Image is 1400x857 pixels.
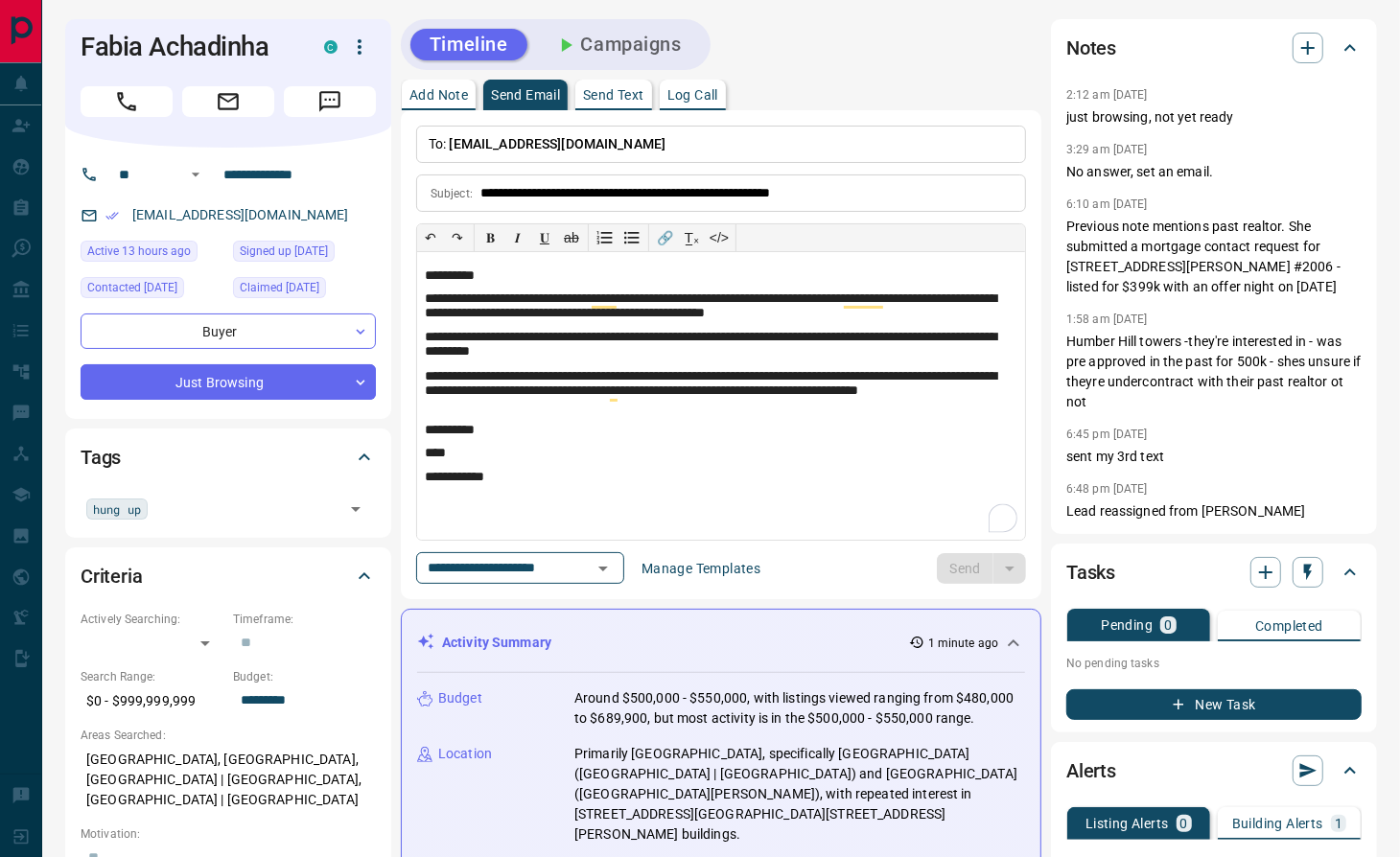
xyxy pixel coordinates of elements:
p: Lead reassigned from [PERSON_NAME] [1066,501,1362,521]
span: hung up [93,499,141,519]
p: Building Alerts [1232,817,1323,830]
svg: Email Verified [105,209,119,222]
p: Actively Searching: [81,611,223,628]
button: 𝐔 [531,224,558,251]
div: Tags [81,434,376,480]
div: Alerts [1066,748,1362,794]
p: 6:48 pm [DATE] [1066,482,1148,496]
button: Open [184,163,207,186]
span: [EMAIL_ADDRESS][DOMAIN_NAME] [450,136,666,151]
h2: Alerts [1066,755,1116,786]
div: Fri Sep 06 2024 [233,277,376,304]
span: Email [182,86,274,117]
button: ↶ [417,224,444,251]
button: T̲ₓ [679,224,706,251]
p: Around $500,000 - $550,000, with listings viewed ranging from $480,000 to $689,900, but most acti... [574,688,1025,729]
p: Listing Alerts [1085,817,1169,830]
button: Open [342,496,369,522]
p: 1 minute ago [928,635,998,652]
p: Timeframe: [233,611,376,628]
div: Just Browsing [81,364,376,400]
button: ↷ [444,224,471,251]
div: Notes [1066,25,1362,71]
p: Humber Hill towers -they're interested in - was pre approved in the past for 500k - shes unsure i... [1066,332,1362,412]
p: 1:58 am [DATE] [1066,313,1148,326]
div: Activity Summary1 minute ago [417,625,1025,660]
button: Timeline [410,29,527,60]
div: Criteria [81,553,376,599]
p: Previous note mentions past realtor. She submitted a mortgage contact request for [STREET_ADDRESS... [1066,217,1362,297]
button: Open [590,555,617,582]
p: 6:10 am [DATE] [1066,197,1148,211]
h2: Tasks [1066,557,1115,588]
button: Bullet list [618,224,645,251]
span: Message [284,86,376,117]
p: Completed [1255,619,1323,633]
p: Areas Searched: [81,727,376,744]
p: Motivation: [81,825,376,843]
p: 1 [1335,817,1342,830]
div: split button [937,553,1026,584]
span: Contacted [DATE] [87,278,177,297]
p: Send Text [583,88,644,102]
p: Subject: [431,185,473,202]
button: 𝑰 [504,224,531,251]
div: condos.ca [324,40,338,54]
s: ab [564,230,579,245]
p: 0 [1164,618,1172,632]
button: Numbered list [592,224,618,251]
div: Tue Jun 17 2025 [81,277,223,304]
p: 0 [1180,817,1188,830]
button: ab [558,224,585,251]
h1: Fabia Achadinha [81,32,295,62]
p: Search Range: [81,668,223,685]
p: Activity Summary [442,633,551,653]
h2: Notes [1066,33,1116,63]
div: To enrich screen reader interactions, please activate Accessibility in Grammarly extension settings [417,252,1025,540]
div: Buyer [81,313,376,349]
div: Mon Oct 13 2025 [81,241,223,267]
button: New Task [1066,689,1362,720]
span: Signed up [DATE] [240,242,328,261]
div: Tasks [1066,549,1362,595]
button: Manage Templates [630,553,772,584]
p: sent my 3rd text [1066,447,1362,467]
span: Claimed [DATE] [240,278,319,297]
a: [EMAIL_ADDRESS][DOMAIN_NAME] [132,207,349,222]
span: 𝐔 [540,230,549,245]
span: Call [81,86,173,117]
p: 6:45 pm [DATE] [1066,428,1148,441]
button: 𝐁 [478,224,504,251]
p: Add Note [409,88,468,102]
h2: Tags [81,442,121,473]
p: No pending tasks [1066,649,1362,678]
button: Campaigns [535,29,701,60]
span: Active 13 hours ago [87,242,191,261]
p: Primarily [GEOGRAPHIC_DATA], specifically [GEOGRAPHIC_DATA] ([GEOGRAPHIC_DATA] | [GEOGRAPHIC_DATA... [574,744,1025,845]
p: Pending [1101,618,1153,632]
div: Fri Jan 11 2019 [233,241,376,267]
button: </> [706,224,733,251]
p: Budget [438,688,482,708]
p: Location [438,744,492,764]
p: To: [416,126,1026,163]
button: 🔗 [652,224,679,251]
p: 2:12 am [DATE] [1066,88,1148,102]
p: 3:29 am [DATE] [1066,143,1148,156]
p: [GEOGRAPHIC_DATA], [GEOGRAPHIC_DATA], [GEOGRAPHIC_DATA] | [GEOGRAPHIC_DATA], [GEOGRAPHIC_DATA] | ... [81,744,376,816]
p: just browsing, not yet ready [1066,107,1362,127]
p: Log Call [667,88,718,102]
h2: Criteria [81,561,143,591]
p: Budget: [233,668,376,685]
p: Send Email [491,88,560,102]
p: $0 - $999,999,999 [81,685,223,717]
p: No answer, set an email. [1066,162,1362,182]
